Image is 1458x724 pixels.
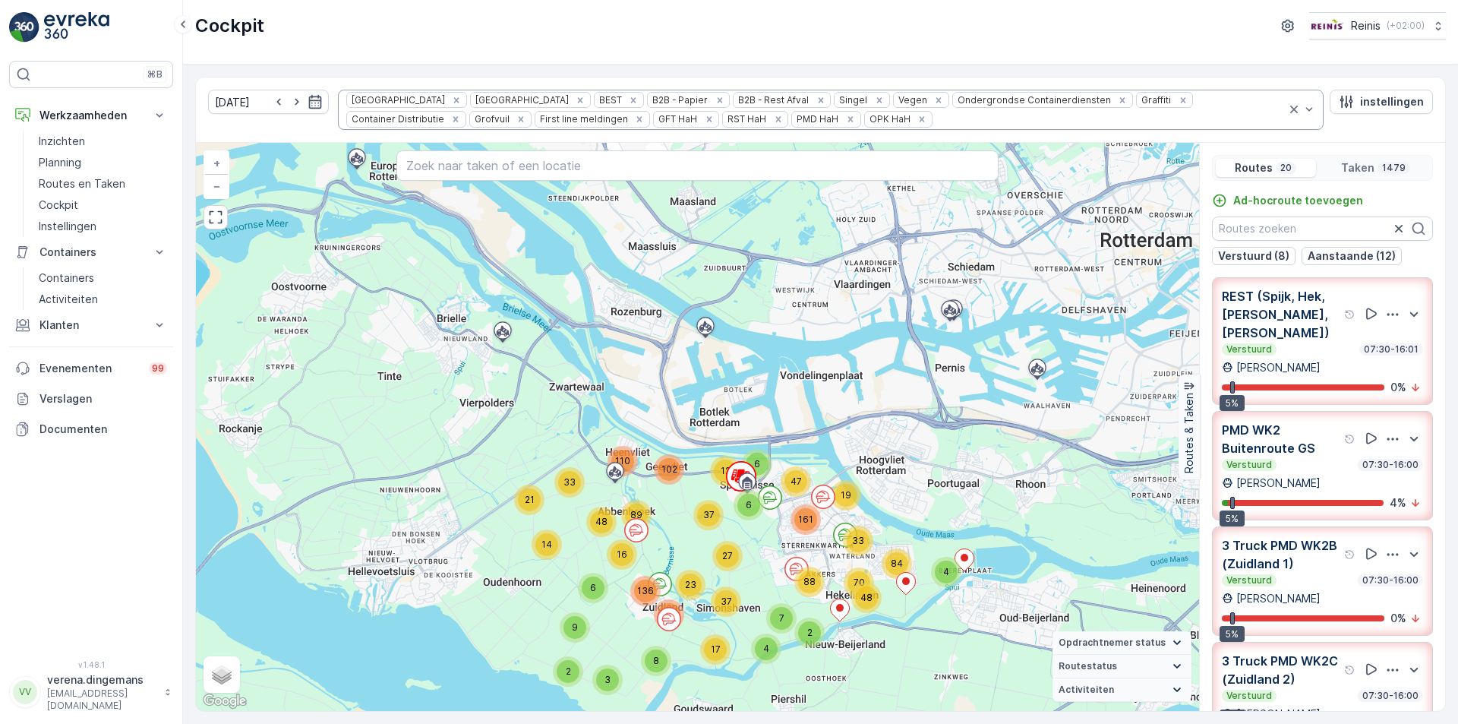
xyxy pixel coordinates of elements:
a: Activiteiten [33,289,173,310]
div: Remove PMD HaH [842,113,859,125]
span: 84 [891,558,903,569]
p: Taken [1341,160,1374,175]
span: 161 [798,514,813,525]
span: 21 [525,494,535,505]
span: + [213,156,220,169]
div: B2B - Rest Afval [734,93,811,107]
div: First line meldingen [535,112,630,126]
div: RST HaH [723,112,768,126]
div: 147 [654,599,684,630]
div: 48 [851,583,882,613]
div: 136 [630,576,661,606]
div: help tooltippictogram [1344,308,1356,321]
div: Remove B2B - Rest Afval [813,94,829,106]
a: Uitzoomen [205,175,228,198]
button: instellingen [1330,90,1433,114]
div: VV [13,680,37,704]
div: 8 [641,646,671,676]
div: 17 [700,634,731,665]
p: Aanstaande (12) [1308,248,1396,264]
p: Documenten [39,422,167,437]
button: Containers [9,237,173,267]
div: 12 [710,456,740,486]
div: Remove Grofvuil [513,113,529,125]
p: Instellingen [39,219,96,234]
p: 99 [152,362,164,375]
span: 2 [566,666,571,677]
p: Klanten [39,318,143,333]
p: verena.dingemans [47,672,156,688]
div: 33 [843,526,873,556]
div: Remove GFT HaH [701,113,718,125]
p: ( +02:00 ) [1387,20,1425,32]
div: 6 [578,573,608,603]
p: Routes [1235,160,1273,175]
p: 07:30-16:00 [1361,459,1420,471]
div: 16 [607,539,637,570]
span: 47 [791,476,802,487]
div: 5% [1220,626,1245,643]
span: 6 [746,499,752,511]
div: 5% [1220,395,1245,412]
span: v 1.48.1 [9,660,173,669]
div: 4 [751,634,781,664]
span: 136 [637,585,654,596]
div: Remove Huis aan Huis [572,94,589,106]
button: Verstuurd (8) [1212,247,1295,265]
img: Reinis-Logo-Vrijstaand_Tekengebied-1-copy2_aBO4n7j.png [1309,17,1345,34]
div: 37 [711,586,741,617]
a: Routes en Taken [33,173,173,194]
div: Remove Prullenbakken [448,94,465,106]
span: 102 [661,463,677,475]
div: Remove Vegen [930,94,947,106]
div: 33 [554,467,585,498]
div: help tooltippictogram [1344,664,1356,676]
span: 70 [854,577,865,588]
span: 37 [721,596,732,607]
a: Verslagen [9,384,173,414]
p: Evenementen [39,361,140,376]
div: 3 [592,665,623,695]
p: 0 % [1390,380,1406,395]
a: Documenten [9,414,173,444]
div: 48 [586,507,617,537]
a: Inzichten [33,131,173,152]
input: Routes zoeken [1212,217,1433,241]
a: Cockpit [33,194,173,216]
p: Verstuurd [1225,343,1273,356]
p: 1479 [1381,162,1407,174]
div: Remove RST HaH [770,113,787,125]
input: dd/mm/yyyy [208,90,329,114]
p: Verstuurd [1225,574,1273,586]
span: 23 [685,579,696,590]
span: 2 [807,627,813,638]
div: PMD HaH [792,112,841,126]
div: Remove OPK HaH [914,113,930,125]
p: 4 % [1390,495,1406,511]
a: Planning [33,152,173,173]
span: − [213,179,221,192]
a: Evenementen99 [9,353,173,384]
a: Layers [205,658,238,691]
div: OPK HaH [865,112,913,126]
p: PMD WK2 Buitenroute GS [1222,421,1341,457]
img: logo_light-DOdMpM7g.png [44,12,109,43]
button: Werkzaamheden [9,100,173,131]
p: 3 Truck PMD WK2B (Zuidland 1) [1222,536,1341,573]
p: 07:30-16:01 [1362,343,1420,356]
div: Graffiti [1137,93,1173,107]
span: 17 [711,643,721,655]
p: Verstuurd [1225,690,1273,702]
div: 6 [742,449,772,479]
div: Vegen [894,93,929,107]
span: 4 [943,566,949,577]
div: Container Distributie [347,112,447,126]
p: Cockpit [39,198,78,213]
div: Remove B2B - Papier [712,94,728,106]
div: Remove Container Distributie [447,113,464,125]
span: 33 [852,535,864,546]
div: 102 [654,454,684,485]
p: Inzichten [39,134,85,149]
div: Ondergrondse Containerdiensten [953,93,1113,107]
span: 14 [541,539,552,550]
